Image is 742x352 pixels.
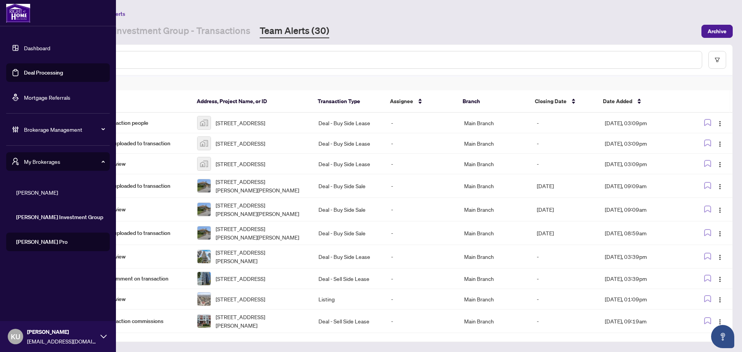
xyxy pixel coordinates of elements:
[197,315,211,328] img: thumbnail-img
[458,198,531,221] td: Main Branch
[531,154,599,174] td: -
[197,272,211,285] img: thumbnail-img
[385,269,458,289] td: -
[714,117,726,129] button: Logo
[312,133,385,154] td: Deal - Buy Side Lease
[714,227,726,239] button: Logo
[384,90,456,113] th: Assignee
[76,274,185,283] span: Unread agent comment on transaction
[714,272,726,285] button: Logo
[216,248,306,265] span: [STREET_ADDRESS][PERSON_NAME]
[599,269,686,289] td: [DATE], 03:39pm
[717,141,723,147] img: Logo
[312,113,385,133] td: Deal - Buy Side Lease
[531,113,599,133] td: -
[312,269,385,289] td: Deal - Sell Side Lease
[599,154,686,174] td: [DATE], 03:09pm
[16,238,104,246] span: [PERSON_NAME] Pro
[311,90,384,113] th: Transaction Type
[76,252,185,261] span: Submitted for review
[216,177,306,194] span: [STREET_ADDRESS][PERSON_NAME][PERSON_NAME]
[714,293,726,305] button: Logo
[714,315,726,327] button: Logo
[717,184,723,190] img: Logo
[714,203,726,216] button: Logo
[717,162,723,168] img: Logo
[76,182,185,190] span: New document uploaded to transaction
[531,289,599,309] td: -
[24,125,104,134] span: Brokerage Management
[458,133,531,154] td: Main Branch
[385,154,458,174] td: -
[385,289,458,309] td: -
[708,51,726,69] button: filter
[76,139,185,148] span: New document uploaded to transaction
[458,245,531,269] td: Main Branch
[191,90,311,113] th: Address, Project Name, or ID
[385,309,458,333] td: -
[197,137,211,150] img: thumbnail-img
[24,94,70,101] a: Mortgage Referrals
[312,309,385,333] td: Deal - Sell Side Lease
[531,269,599,289] td: -
[717,297,723,303] img: Logo
[216,119,265,127] span: [STREET_ADDRESS]
[531,245,599,269] td: -
[599,245,686,269] td: [DATE], 03:39pm
[12,158,19,165] span: user-switch
[458,174,531,198] td: Main Branch
[76,160,185,168] span: Submitted for review
[599,221,686,245] td: [DATE], 08:59am
[216,139,265,148] span: [STREET_ADDRESS]
[599,133,686,154] td: [DATE], 03:09pm
[714,250,726,263] button: Logo
[458,221,531,245] td: Main Branch
[717,254,723,260] img: Logo
[216,274,265,283] span: [STREET_ADDRESS]
[531,309,599,333] td: -
[76,205,185,214] span: Submitted for review
[456,90,529,113] th: Branch
[197,179,211,192] img: thumbnail-img
[717,319,723,325] img: Logo
[717,276,723,282] img: Logo
[197,250,211,263] img: thumbnail-img
[531,198,599,221] td: [DATE]
[27,328,97,336] span: [PERSON_NAME]
[312,245,385,269] td: Deal - Buy Side Lease
[599,309,686,333] td: [DATE], 09:19am
[597,90,684,113] th: Date Added
[216,313,306,330] span: [STREET_ADDRESS][PERSON_NAME]
[76,229,185,237] span: New document uploaded to transaction
[6,4,30,22] img: logo
[385,198,458,221] td: -
[27,337,97,345] span: [EMAIL_ADDRESS][DOMAIN_NAME]
[531,133,599,154] td: -
[24,157,104,166] span: My Brokerages
[41,76,732,90] div: 30 of Items
[216,201,306,218] span: [STREET_ADDRESS][PERSON_NAME][PERSON_NAME]
[458,289,531,309] td: Main Branch
[197,292,211,306] img: thumbnail-img
[603,97,632,105] span: Date Added
[717,207,723,213] img: Logo
[197,203,211,216] img: thumbnail-img
[385,245,458,269] td: -
[76,295,185,303] span: Submitted for review
[76,317,185,325] span: Updates to transaction commissions
[11,331,20,342] span: KU
[390,97,413,105] span: Assignee
[708,25,727,37] span: Archive
[260,24,329,38] a: Team Alerts (30)
[531,221,599,245] td: [DATE]
[711,325,734,348] button: Open asap
[529,90,596,113] th: Closing Date
[531,174,599,198] td: [DATE]
[216,160,265,168] span: [STREET_ADDRESS]
[599,198,686,221] td: [DATE], 09:09am
[216,295,265,303] span: [STREET_ADDRESS]
[714,180,726,192] button: Logo
[458,309,531,333] td: Main Branch
[385,174,458,198] td: -
[312,174,385,198] td: Deal - Buy Side Sale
